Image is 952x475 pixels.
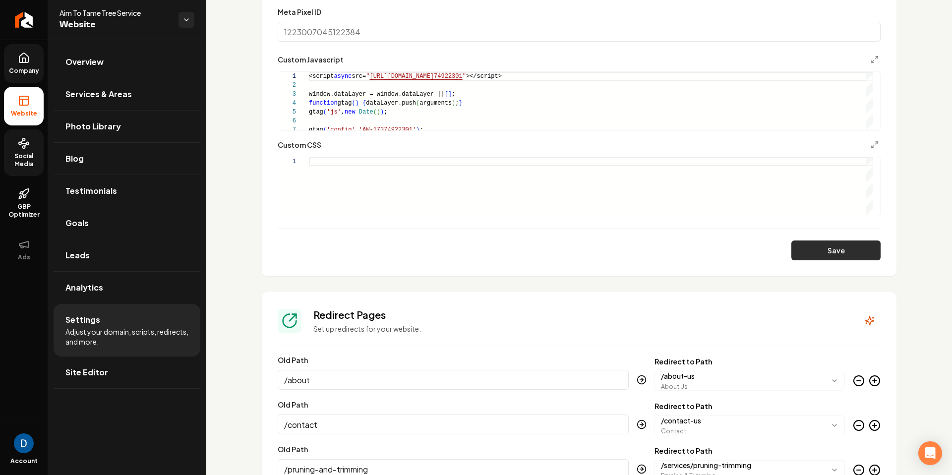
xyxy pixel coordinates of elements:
img: Rebolt Logo [15,12,33,28]
span: new [345,109,356,116]
a: Blog [54,143,200,175]
span: gtag [309,126,323,133]
span: " [463,73,466,80]
label: Meta Pixel ID [278,7,321,16]
span: Adjust your domain, scripts, redirects, and more. [65,327,188,347]
span: Date [359,109,373,116]
div: 7 [278,125,296,134]
span: 'config' [327,126,356,133]
span: [ [445,91,448,98]
label: Custom CSS [278,141,321,148]
span: Website [59,18,171,32]
a: Testimonials [54,175,200,207]
span: Goals [65,217,89,229]
a: Social Media [4,129,44,176]
span: ( [373,109,377,116]
span: window.dataLayer = window.dataLayer || [309,91,445,98]
img: David Rice [14,433,34,453]
a: Services & Areas [54,78,200,110]
span: 'js' [327,109,341,116]
span: dataLayer.push [366,100,416,107]
a: Photo Library [54,111,200,142]
span: ; [455,100,459,107]
span: ) [452,100,455,107]
a: GBP Optimizer [4,180,44,227]
a: Leads [54,239,200,271]
a: Site Editor [54,356,200,388]
h3: Redirect Pages [313,308,847,322]
span: 'AW-17374922301' [359,126,416,133]
span: ; [452,91,455,98]
a: Goals [54,207,200,239]
span: function [309,100,338,107]
label: Redirect to Path [654,447,845,454]
span: Testimonials [65,185,117,197]
input: 1223007045122384 [278,22,881,42]
span: 74922301 [434,73,463,80]
span: Company [5,67,43,75]
input: /old-path [278,415,629,434]
button: Open user button [14,433,34,453]
a: Company [4,44,44,83]
div: Open Intercom Messenger [918,441,942,465]
span: ] [448,91,452,98]
span: ; [384,109,387,116]
span: Analytics [65,282,103,294]
span: Settings [65,314,100,326]
span: Photo Library [65,120,121,132]
div: 1 [278,157,296,166]
span: Blog [65,153,84,165]
span: , [341,109,345,116]
span: async [334,73,352,80]
input: /old-path [278,370,629,390]
span: ) [380,109,384,116]
span: gtag [338,100,352,107]
label: Redirect to Path [654,403,845,410]
span: gtag [309,109,323,116]
label: Old Path [278,445,308,454]
span: ( [352,100,355,107]
div: 2 [278,81,296,90]
a: Overview [54,46,200,78]
label: Custom Javascript [278,56,344,63]
span: Website [7,110,41,118]
span: , [356,126,359,133]
span: ) [377,109,380,116]
span: Ads [14,253,34,261]
span: [URL][DOMAIN_NAME] [369,73,434,80]
span: ( [323,126,327,133]
span: arguments [419,100,452,107]
span: Services & Areas [65,88,132,100]
span: src= [352,73,366,80]
span: " [366,73,369,80]
span: } [459,100,462,107]
button: Ads [4,231,44,269]
span: ) [416,126,419,133]
div: 3 [278,90,296,99]
span: Aim To Tame Tree Service [59,8,171,18]
span: Account [10,457,38,465]
span: GBP Optimizer [4,203,44,219]
div: 5 [278,108,296,117]
span: ( [416,100,419,107]
label: Old Path [278,400,308,409]
p: Set up redirects for your website. [313,324,847,334]
div: 1 [278,72,296,81]
span: Overview [65,56,104,68]
span: ( [323,109,327,116]
span: { [362,100,366,107]
label: Old Path [278,356,308,364]
span: ) [356,100,359,107]
div: 4 [278,99,296,108]
span: ; [419,126,423,133]
span: Social Media [4,152,44,168]
button: Save [791,240,881,260]
label: Redirect to Path [654,358,845,365]
div: 6 [278,117,296,125]
span: Site Editor [65,366,108,378]
span: ></script> [466,73,502,80]
span: <script [309,73,334,80]
span: Leads [65,249,90,261]
a: Analytics [54,272,200,303]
